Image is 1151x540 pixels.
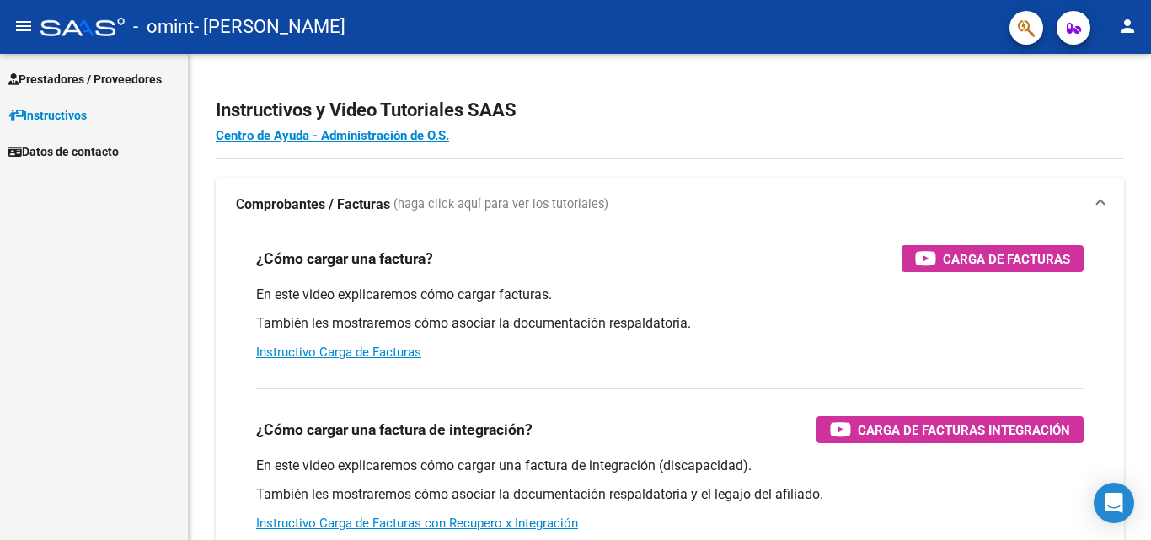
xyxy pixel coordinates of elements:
mat-icon: menu [13,16,34,36]
h3: ¿Cómo cargar una factura? [256,247,433,270]
p: En este video explicaremos cómo cargar facturas. [256,286,1084,304]
mat-expansion-panel-header: Comprobantes / Facturas (haga click aquí para ver los tutoriales) [216,178,1124,232]
span: - [PERSON_NAME] [194,8,345,45]
button: Carga de Facturas [902,245,1084,272]
p: En este video explicaremos cómo cargar una factura de integración (discapacidad). [256,457,1084,475]
p: También les mostraremos cómo asociar la documentación respaldatoria. [256,314,1084,333]
span: Carga de Facturas [943,249,1070,270]
a: Instructivo Carga de Facturas [256,345,421,360]
span: Carga de Facturas Integración [858,420,1070,441]
h3: ¿Cómo cargar una factura de integración? [256,418,533,441]
a: Centro de Ayuda - Administración de O.S. [216,128,449,143]
strong: Comprobantes / Facturas [236,195,390,214]
span: Prestadores / Proveedores [8,70,162,88]
div: Open Intercom Messenger [1094,483,1134,523]
span: Datos de contacto [8,142,119,161]
button: Carga de Facturas Integración [816,416,1084,443]
p: También les mostraremos cómo asociar la documentación respaldatoria y el legajo del afiliado. [256,485,1084,504]
a: Instructivo Carga de Facturas con Recupero x Integración [256,516,578,531]
span: (haga click aquí para ver los tutoriales) [393,195,608,214]
span: - omint [133,8,194,45]
span: Instructivos [8,106,87,125]
h2: Instructivos y Video Tutoriales SAAS [216,94,1124,126]
mat-icon: person [1117,16,1138,36]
